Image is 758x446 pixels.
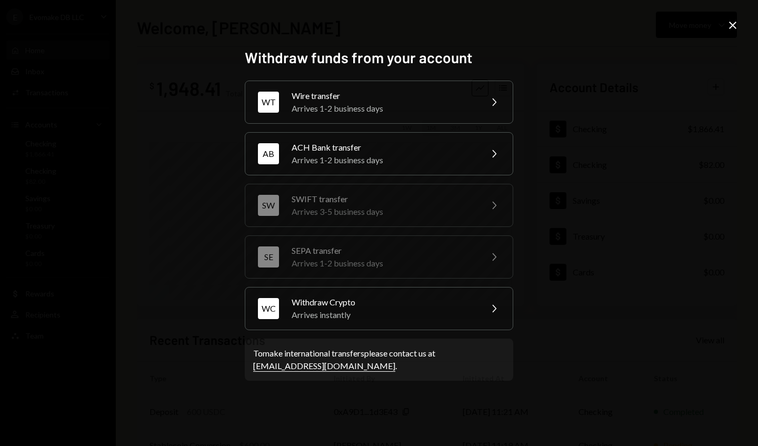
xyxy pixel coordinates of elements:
[292,154,475,166] div: Arrives 1-2 business days
[292,296,475,309] div: Withdraw Crypto
[245,235,513,279] button: SESEPA transferArrives 1-2 business days
[258,195,279,216] div: SW
[258,298,279,319] div: WC
[245,47,513,68] h2: Withdraw funds from your account
[292,309,475,321] div: Arrives instantly
[292,193,475,205] div: SWIFT transfer
[253,347,505,372] div: To make international transfers please contact us at .
[292,244,475,257] div: SEPA transfer
[292,205,475,218] div: Arrives 3-5 business days
[258,143,279,164] div: AB
[292,102,475,115] div: Arrives 1-2 business days
[258,246,279,267] div: SE
[292,141,475,154] div: ACH Bank transfer
[258,92,279,113] div: WT
[253,361,395,372] a: [EMAIL_ADDRESS][DOMAIN_NAME]
[292,90,475,102] div: Wire transfer
[245,132,513,175] button: ABACH Bank transferArrives 1-2 business days
[245,287,513,330] button: WCWithdraw CryptoArrives instantly
[245,81,513,124] button: WTWire transferArrives 1-2 business days
[245,184,513,227] button: SWSWIFT transferArrives 3-5 business days
[292,257,475,270] div: Arrives 1-2 business days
